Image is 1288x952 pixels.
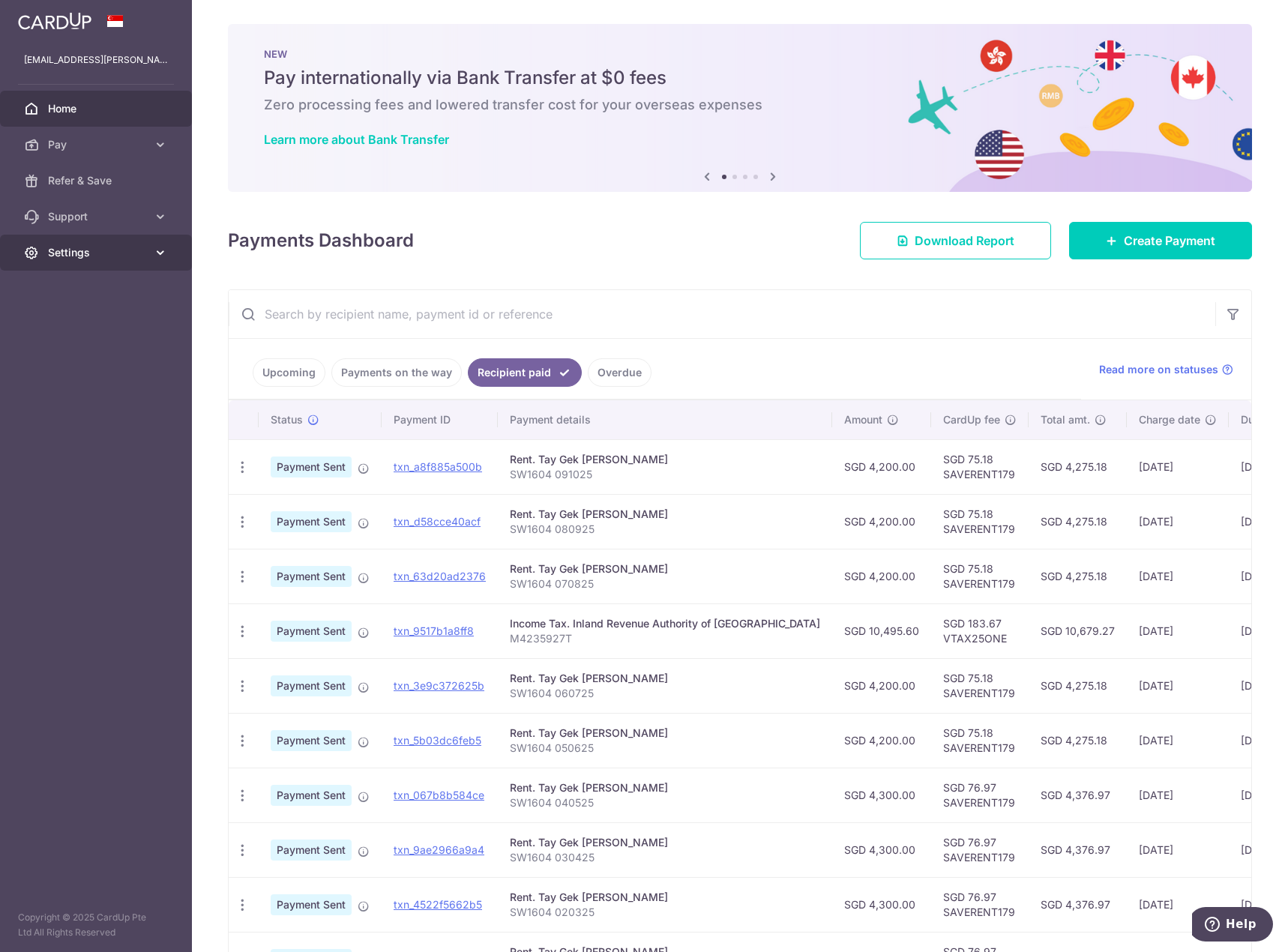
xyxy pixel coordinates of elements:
[48,209,147,224] span: Support
[271,457,352,477] span: Payment Sent
[931,549,1029,603] td: SGD 75.18 SAVERENT179
[510,726,820,741] div: Rent. Tay Gek [PERSON_NAME]
[1241,412,1286,427] span: Due date
[1127,768,1229,822] td: [DATE]
[1029,603,1127,658] td: SGD 10,679.27
[510,686,820,701] p: SW1604 060725
[931,713,1029,768] td: SGD 75.18 SAVERENT179
[510,890,820,905] div: Rent. Tay Gek [PERSON_NAME]
[1029,822,1127,877] td: SGD 4,376.97
[394,898,482,911] a: txn_4522f5662b5
[1029,768,1127,822] td: SGD 4,376.97
[264,96,1216,114] h6: Zero processing fees and lowered transfer cost for your overseas expenses
[931,439,1029,494] td: SGD 75.18 SAVERENT179
[271,840,352,861] span: Payment Sent
[394,734,481,747] a: txn_5b03dc6feb5
[271,511,352,532] span: Payment Sent
[510,561,820,576] div: Rent. Tay Gek [PERSON_NAME]
[1029,658,1127,713] td: SGD 4,275.18
[271,412,303,427] span: Status
[394,460,482,473] a: txn_a8f885a500b
[510,835,820,850] div: Rent. Tay Gek [PERSON_NAME]
[394,624,474,637] a: txn_9517b1a8ff8
[331,358,462,387] a: Payments on the way
[394,789,484,801] a: txn_067b8b584ce
[1127,439,1229,494] td: [DATE]
[264,66,1216,90] h5: Pay internationally via Bank Transfer at $0 fees
[943,412,1000,427] span: CardUp fee
[228,24,1252,192] img: Bank transfer banner
[832,658,931,713] td: SGD 4,200.00
[931,822,1029,877] td: SGD 76.97 SAVERENT179
[48,173,147,188] span: Refer & Save
[510,452,820,467] div: Rent. Tay Gek [PERSON_NAME]
[1099,362,1218,377] span: Read more on statuses
[1127,658,1229,713] td: [DATE]
[271,894,352,915] span: Payment Sent
[271,675,352,696] span: Payment Sent
[271,785,352,806] span: Payment Sent
[510,795,820,810] p: SW1604 040525
[394,515,481,528] a: txn_d58cce40acf
[1041,412,1090,427] span: Total amt.
[1127,494,1229,549] td: [DATE]
[915,232,1014,250] span: Download Report
[931,603,1029,658] td: SGD 183.67 VTAX25ONE
[468,358,582,387] a: Recipient paid
[271,566,352,587] span: Payment Sent
[510,522,820,537] p: SW1604 080925
[228,227,414,254] h4: Payments Dashboard
[1029,877,1127,932] td: SGD 4,376.97
[253,358,325,387] a: Upcoming
[264,48,1216,60] p: NEW
[394,679,484,692] a: txn_3e9c372625b
[860,222,1051,259] a: Download Report
[510,631,820,646] p: M4235927T
[48,137,147,152] span: Pay
[510,850,820,865] p: SW1604 030425
[1127,877,1229,932] td: [DATE]
[931,877,1029,932] td: SGD 76.97 SAVERENT179
[1124,232,1215,250] span: Create Payment
[24,52,168,67] p: [EMAIL_ADDRESS][PERSON_NAME][DOMAIN_NAME]
[510,467,820,482] p: SW1604 091025
[844,412,882,427] span: Amount
[264,132,449,147] a: Learn more about Bank Transfer
[510,616,820,631] div: Income Tax. Inland Revenue Authority of [GEOGRAPHIC_DATA]
[510,507,820,522] div: Rent. Tay Gek [PERSON_NAME]
[1127,549,1229,603] td: [DATE]
[1029,549,1127,603] td: SGD 4,275.18
[394,570,486,582] a: txn_63d20ad2376
[229,290,1215,338] input: Search by recipient name, payment id or reference
[18,12,91,30] img: CardUp
[48,101,147,116] span: Home
[1192,907,1273,945] iframe: Opens a widget where you can find more information
[1099,362,1233,377] a: Read more on statuses
[931,768,1029,822] td: SGD 76.97 SAVERENT179
[931,658,1029,713] td: SGD 75.18 SAVERENT179
[510,905,820,920] p: SW1604 020325
[931,494,1029,549] td: SGD 75.18 SAVERENT179
[1029,713,1127,768] td: SGD 4,275.18
[394,843,484,856] a: txn_9ae2966a9a4
[588,358,651,387] a: Overdue
[1029,494,1127,549] td: SGD 4,275.18
[1069,222,1252,259] a: Create Payment
[382,400,498,439] th: Payment ID
[832,603,931,658] td: SGD 10,495.60
[510,741,820,756] p: SW1604 050625
[271,730,352,751] span: Payment Sent
[1127,603,1229,658] td: [DATE]
[510,780,820,795] div: Rent. Tay Gek [PERSON_NAME]
[832,713,931,768] td: SGD 4,200.00
[832,768,931,822] td: SGD 4,300.00
[1127,713,1229,768] td: [DATE]
[510,576,820,591] p: SW1604 070825
[48,245,147,260] span: Settings
[832,494,931,549] td: SGD 4,200.00
[832,822,931,877] td: SGD 4,300.00
[510,671,820,686] div: Rent. Tay Gek [PERSON_NAME]
[832,549,931,603] td: SGD 4,200.00
[1139,412,1200,427] span: Charge date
